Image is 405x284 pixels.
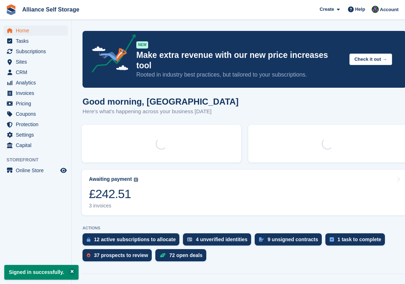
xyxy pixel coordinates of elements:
[16,165,59,175] span: Online Store
[16,88,59,98] span: Invoices
[320,6,334,13] span: Create
[134,178,138,182] img: icon-info-grey-7440780725fd019a000dd9b08b2336e03edf1995a4989e88bcd33f0948082b44.svg
[372,6,379,13] img: Romilly Norton
[380,6,399,13] span: Account
[89,176,132,182] div: Awaiting payment
[4,99,68,109] a: menu
[349,54,392,65] button: Check it out →
[187,237,192,242] img: verify_identity-adf6edd0f0f0b5bbfe63781bf79b02c33cf7c696d77639b501bdc392416b5a36.svg
[355,6,365,13] span: Help
[16,78,59,88] span: Analytics
[4,26,68,36] a: menu
[83,97,239,106] h1: Good morning, [GEOGRAPHIC_DATA]
[83,107,239,116] p: Here's what's happening across your business [DATE]
[16,119,59,129] span: Protection
[136,71,344,79] p: Rooted in industry best practices, but tailored to your subscriptions.
[16,140,59,150] span: Capital
[4,130,68,140] a: menu
[338,237,381,242] div: 1 task to complete
[4,78,68,88] a: menu
[4,57,68,67] a: menu
[86,34,136,75] img: price-adjustments-announcement-icon-8257ccfd72463d97f412b2fc003d46551f7dbcb40ab6d574587a9cd5c0d94...
[155,249,210,265] a: 72 open deals
[268,237,318,242] div: 9 unsigned contracts
[160,253,166,258] img: deal-1b604bf984904fb50ccaf53a9ad4b4a5d6e5aea283cecdc64d6e3604feb123c2.svg
[16,67,59,77] span: CRM
[4,140,68,150] a: menu
[325,233,388,249] a: 1 task to complete
[196,237,248,242] div: 4 unverified identities
[4,36,68,46] a: menu
[255,233,325,249] a: 9 unsigned contracts
[4,265,79,280] p: Signed in successfully.
[16,130,59,140] span: Settings
[4,67,68,77] a: menu
[4,46,68,56] a: menu
[16,46,59,56] span: Subscriptions
[4,119,68,129] a: menu
[83,233,183,249] a: 12 active subscriptions to allocate
[16,26,59,36] span: Home
[19,4,82,15] a: Alliance Self Storage
[16,57,59,67] span: Sites
[4,165,68,175] a: menu
[183,233,255,249] a: 4 unverified identities
[59,166,68,175] a: Preview store
[89,187,138,201] div: £242.51
[330,237,334,242] img: task-75834270c22a3079a89374b754ae025e5fb1db73e45f91037f5363f120a921f8.svg
[4,109,68,119] a: menu
[94,237,176,242] div: 12 active subscriptions to allocate
[169,252,203,258] div: 72 open deals
[136,41,148,49] div: NEW
[16,99,59,109] span: Pricing
[136,50,344,71] p: Make extra revenue with our new price increases tool
[6,4,17,15] img: stora-icon-8386f47178a22dfd0bd8f6a31ec36ba5ce8667c1dd55bd0f319d3a0aa187defe.svg
[83,249,155,265] a: 37 prospects to review
[16,36,59,46] span: Tasks
[259,237,264,242] img: contract_signature_icon-13c848040528278c33f63329250d36e43548de30e8caae1d1a13099fd9432cc5.svg
[94,252,148,258] div: 37 prospects to review
[89,203,138,209] div: 3 invoices
[6,156,71,164] span: Storefront
[87,253,90,257] img: prospect-51fa495bee0391a8d652442698ab0144808aea92771e9ea1ae160a38d050c398.svg
[4,88,68,98] a: menu
[87,237,90,242] img: active_subscription_to_allocate_icon-d502201f5373d7db506a760aba3b589e785aa758c864c3986d89f69b8ff3...
[16,109,59,119] span: Coupons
